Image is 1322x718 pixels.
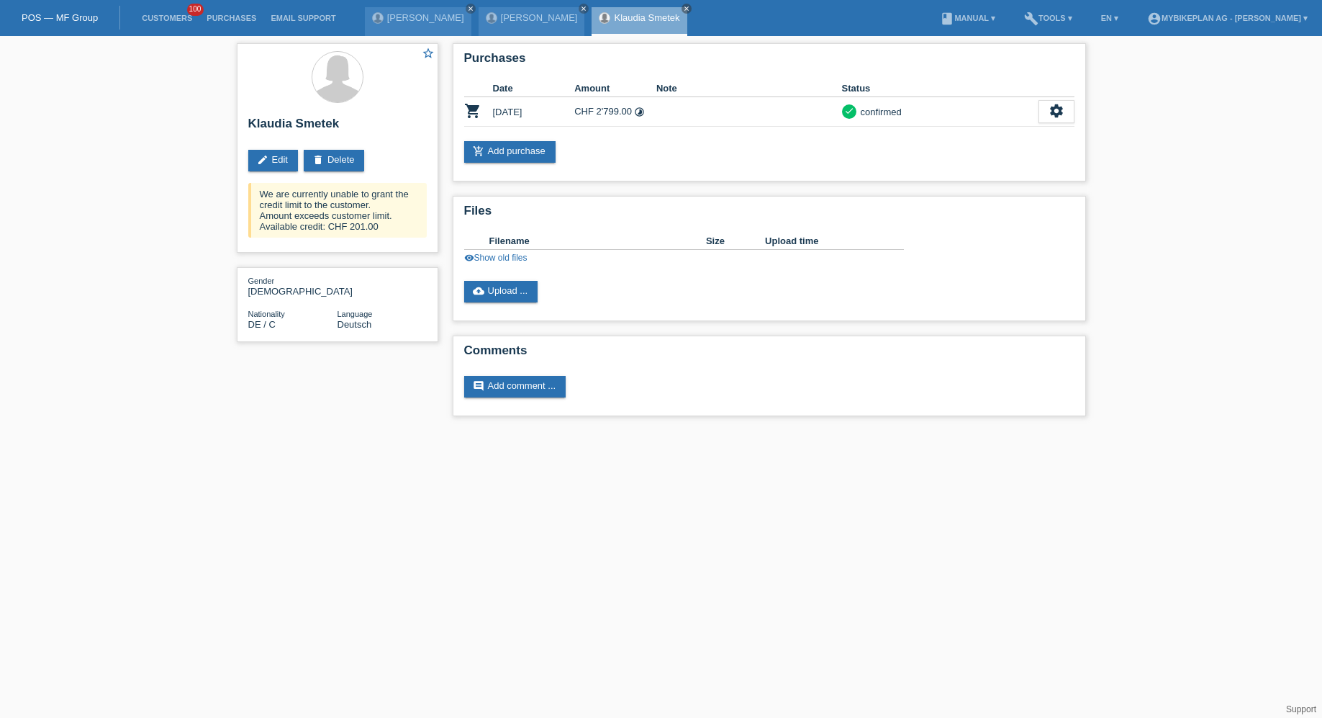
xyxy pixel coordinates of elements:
th: Date [493,80,575,97]
i: close [683,5,690,12]
a: add_shopping_cartAdd purchase [464,141,556,163]
div: We are currently unable to grant the credit limit to the customer. Amount exceeds customer limit.... [248,183,427,238]
a: [PERSON_NAME] [501,12,578,23]
a: Support [1286,704,1316,714]
i: POSP00026697 [464,102,481,120]
i: close [580,5,587,12]
th: Size [706,233,765,250]
i: check [844,106,854,116]
th: Amount [574,80,656,97]
a: Customers [135,14,199,22]
span: Gender [248,277,275,285]
h2: Files [464,204,1074,225]
h2: Comments [464,344,1074,365]
a: commentAdd comment ... [464,376,566,398]
a: Email Support [263,14,343,22]
th: Upload time [765,233,883,250]
i: close [467,5,474,12]
td: CHF 2'799.00 [574,97,656,127]
span: Language [338,310,373,318]
div: [DEMOGRAPHIC_DATA] [248,275,338,297]
a: close [466,4,476,14]
a: Purchases [199,14,263,22]
div: confirmed [856,104,902,120]
a: account_circleMybikeplan AG - [PERSON_NAME] ▾ [1140,14,1315,22]
i: account_circle [1147,12,1162,26]
i: cloud_upload [473,285,484,297]
a: buildTools ▾ [1017,14,1079,22]
i: Instalments (48 instalments) [634,107,645,117]
th: Filename [489,233,706,250]
a: editEdit [248,150,298,171]
i: edit [257,154,268,166]
i: star_border [422,47,435,60]
span: 100 [187,4,204,16]
i: add_shopping_cart [473,145,484,157]
a: bookManual ▾ [933,14,1002,22]
a: POS — MF Group [22,12,98,23]
a: close [682,4,692,14]
a: EN ▾ [1094,14,1126,22]
i: book [940,12,954,26]
a: [PERSON_NAME] [387,12,464,23]
i: delete [312,154,324,166]
h2: Klaudia Smetek [248,117,427,138]
span: Nationality [248,310,285,318]
a: close [579,4,589,14]
h2: Purchases [464,51,1074,73]
td: [DATE] [493,97,575,127]
th: Status [842,80,1038,97]
i: comment [473,380,484,392]
th: Note [656,80,842,97]
a: star_border [422,47,435,62]
a: deleteDelete [304,150,365,171]
a: Klaudia Smetek [614,12,679,23]
a: cloud_uploadUpload ... [464,281,538,302]
i: settings [1049,103,1064,119]
i: build [1024,12,1038,26]
span: Germany / C / 14.08.2010 [248,319,276,330]
span: Deutsch [338,319,372,330]
a: visibilityShow old files [464,253,528,263]
i: visibility [464,253,474,263]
